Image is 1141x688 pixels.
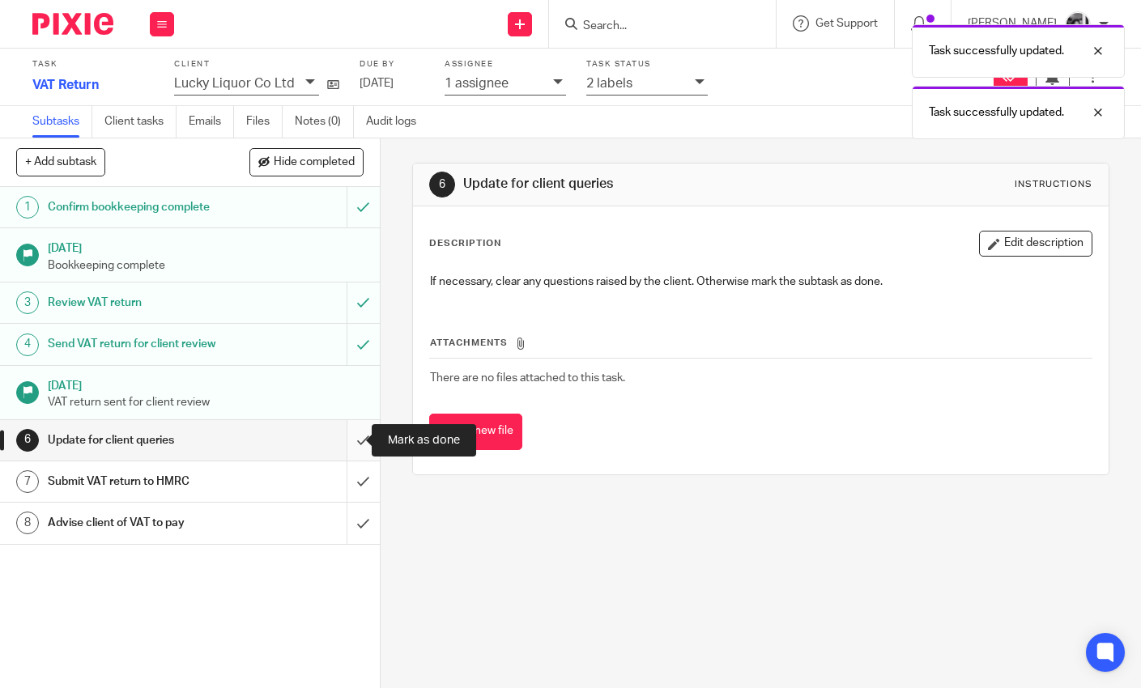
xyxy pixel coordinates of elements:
button: Attach new file [429,414,522,450]
h1: Submit VAT return to HMRC [48,469,236,494]
a: Notes (0) [295,106,354,138]
h1: Advise client of VAT to pay [48,511,236,535]
label: Task [32,59,154,70]
span: [DATE] [360,78,394,89]
p: Task successfully updated. [929,43,1064,59]
p: Lucky Liquor Co Ltd [174,76,295,91]
p: Task successfully updated. [929,104,1064,121]
h1: [DATE] [48,236,364,257]
div: 8 [16,512,39,534]
img: IMG_7103.jpg [1065,11,1091,37]
a: Subtasks [32,106,92,138]
span: Attachments [430,338,508,347]
p: If necessary, clear any questions raised by the client. Otherwise mark the subtask as done. [430,274,1092,290]
a: Emails [189,106,234,138]
h1: Update for client queries [48,428,236,452]
p: VAT return sent for client review [48,394,364,410]
div: 1 [16,196,39,219]
p: Bookkeeping complete [48,257,364,274]
a: Client tasks [104,106,177,138]
button: + Add subtask [16,148,105,176]
div: 4 [16,333,39,356]
button: Edit description [979,231,1092,257]
div: 3 [16,291,39,314]
h1: Send VAT return for client review [48,332,236,356]
div: 6 [429,172,455,197]
p: 1 assignee [445,76,509,91]
a: Audit logs [366,106,428,138]
h1: Update for client queries [463,176,795,193]
p: Description [429,237,501,250]
div: 7 [16,470,39,493]
div: 6 [16,429,39,452]
img: Pixie [32,13,113,35]
div: Instructions [1015,178,1092,191]
h1: Confirm bookkeeping complete [48,195,236,219]
label: Due by [360,59,424,70]
h1: [DATE] [48,374,364,394]
button: Hide completed [249,148,364,176]
span: There are no files attached to this task. [430,372,625,384]
label: Assignee [445,59,566,70]
label: Client [174,59,339,70]
span: Hide completed [274,156,355,169]
a: Files [246,106,283,138]
h1: Review VAT return [48,291,236,315]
